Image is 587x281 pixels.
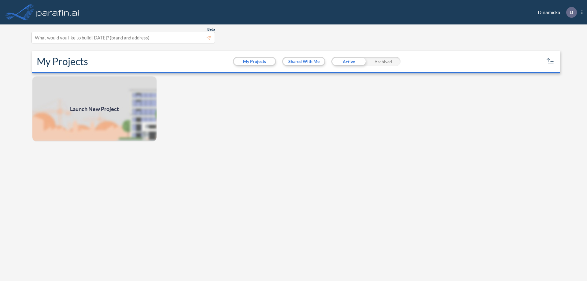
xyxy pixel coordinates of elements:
[207,27,215,32] span: Beta
[32,76,157,142] a: Launch New Project
[545,57,555,66] button: sort
[283,58,324,65] button: Shared With Me
[70,105,119,113] span: Launch New Project
[234,58,275,65] button: My Projects
[570,9,573,15] p: D
[32,76,157,142] img: add
[37,56,88,67] h2: My Projects
[366,57,401,66] div: Archived
[331,57,366,66] div: Active
[35,6,80,18] img: logo
[529,7,582,18] div: Dinamicka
